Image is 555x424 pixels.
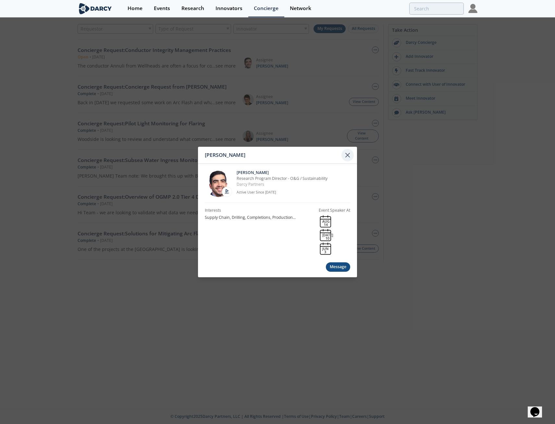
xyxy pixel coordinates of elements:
p: [PERSON_NAME] [237,169,350,175]
img: calendar-blank.svg [319,228,332,242]
div: 3 [322,250,328,254]
img: calendar-blank.svg [319,242,332,256]
a: JUN 3 [319,242,332,256]
img: Darcy Partners [224,189,230,195]
img: calendar-blank.svg [319,215,332,228]
a: [DATE] 10 [319,228,332,242]
div: Network [290,6,311,11]
div: JUN [322,247,328,251]
input: Advanced Search [409,3,464,15]
div: Message [326,262,351,272]
img: logo-wide.svg [78,3,113,14]
p: Event Speaker At [319,207,350,213]
p: Darcy Partners [237,181,350,187]
div: Research [181,6,204,11]
div: [DATE] [322,233,333,237]
p: Interests [205,207,314,213]
img: 44401130-f463-4f9c-a816-b31c67b6af04 [205,169,232,197]
div: 14 [322,223,330,227]
div: Home [128,6,142,11]
p: Research Program Director - O&G / Sustainability [237,176,350,181]
iframe: chat widget [528,398,549,418]
p: Supply Chain, Drilling, Completions, Production ... [205,215,314,220]
div: Innovators [216,6,242,11]
div: Events [154,6,170,11]
p: Active User Since [DATE] [237,190,350,195]
div: Concierge [254,6,278,11]
img: Profile [468,4,477,13]
div: 10 [322,237,333,240]
div: [PERSON_NAME] [205,149,341,161]
a: AUG 14 [319,215,332,228]
div: AUG [322,220,330,223]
